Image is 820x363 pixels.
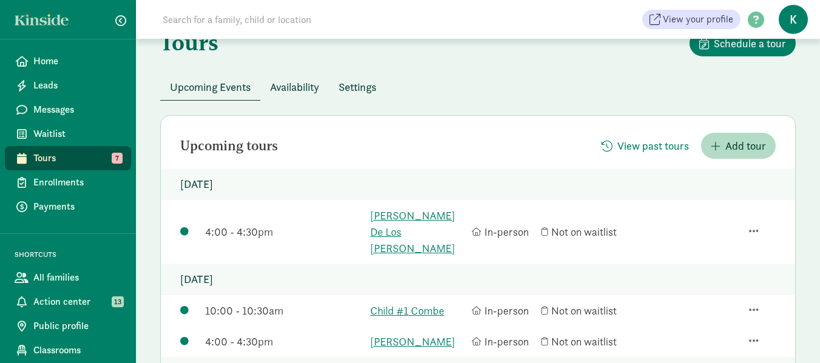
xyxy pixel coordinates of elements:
div: Not on waitlist [541,224,637,240]
span: Settings [339,79,376,95]
a: View past tours [592,139,699,153]
span: Leads [33,78,121,93]
a: Home [5,49,131,73]
a: Messages [5,98,131,122]
div: 4:00 - 4:30pm [205,333,364,350]
input: Search for a family, child or location [155,7,496,32]
button: Availability [260,74,329,100]
a: [PERSON_NAME] De Los [PERSON_NAME] [370,207,466,256]
span: Tours [33,151,121,165]
div: 10:00 - 10:30am [205,302,364,319]
span: Public profile [33,319,121,333]
div: Not on waitlist [541,302,637,319]
div: Not on waitlist [541,333,637,350]
h1: Tours [160,30,219,55]
span: Payments [33,199,121,214]
span: Availability [270,79,319,95]
h2: Upcoming tours [180,139,278,153]
span: Classrooms [33,343,121,358]
span: Enrollments [33,175,121,190]
span: 13 [112,296,124,307]
button: Add tour [701,133,776,159]
span: 7 [112,153,123,164]
span: Add tour [725,138,766,154]
span: K [779,5,808,34]
button: Schedule a tour [690,30,796,56]
span: All families [33,270,121,285]
p: [DATE] [161,264,795,295]
button: Upcoming Events [160,74,260,100]
a: [PERSON_NAME] [370,333,466,350]
a: Action center 13 [5,290,131,314]
span: Action center [33,295,121,309]
a: Classrooms [5,338,131,362]
div: In-person [472,224,535,240]
p: [DATE] [161,168,795,200]
a: View your profile [642,10,740,29]
a: Public profile [5,314,131,338]
a: Enrollments [5,170,131,195]
a: Leads [5,73,131,98]
span: Messages [33,102,121,117]
span: Waitlist [33,127,121,141]
a: Waitlist [5,122,131,146]
a: Tours 7 [5,146,131,170]
button: View past tours [592,133,699,159]
a: All families [5,265,131,290]
button: Settings [329,74,386,100]
a: Child #1 Combe [370,302,466,319]
div: In-person [472,302,535,319]
iframe: Chat Widget [759,305,820,363]
div: In-person [472,333,535,350]
span: Home [33,54,121,68]
span: Upcoming Events [170,79,251,95]
span: Schedule a tour [714,35,786,52]
span: View your profile [663,12,733,27]
a: Payments [5,195,131,219]
div: 4:00 - 4:30pm [205,224,364,240]
span: View past tours [617,138,689,154]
